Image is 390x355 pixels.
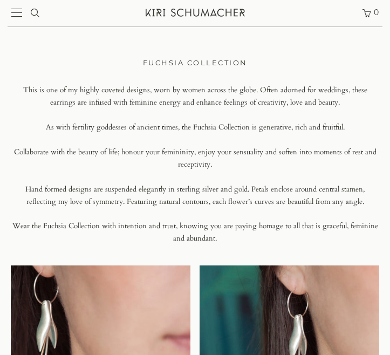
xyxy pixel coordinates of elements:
[11,220,379,245] p: Wear the Fuchsia Collection with intention and trust, knowing you are paying homage to all that i...
[11,57,379,69] h2: FUCHSIA COLLECTION
[11,84,379,109] p: This is one of my highly coveted designs, worn by women across the globe. Often adorned for weddi...
[11,146,379,171] p: Collaborate with the beauty of life; honour your femininity, enjoy your sensuality and soften int...
[373,8,379,17] span: 0
[11,121,379,134] p: As with fertility goddesses of ancient times, the Fuchsia Collection is generative, rich and frui...
[11,183,379,208] p: Hand formed designs are suspended elegantly in sterling silver and gold. Petals enclose around ce...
